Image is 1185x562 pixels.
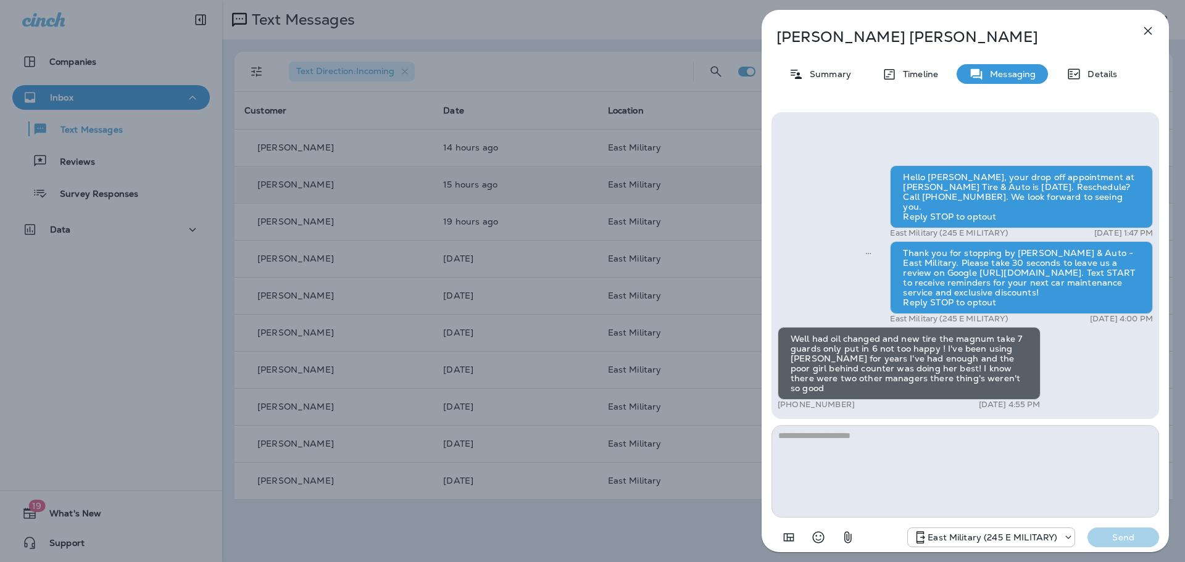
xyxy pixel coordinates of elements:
div: +1 (402) 721-8100 [908,530,1075,545]
p: [DATE] 1:47 PM [1094,228,1153,238]
span: Sent [865,247,871,258]
p: [DATE] 4:00 PM [1090,314,1153,324]
p: Details [1081,69,1117,79]
p: East Military (245 E MILITARY) [928,532,1057,542]
button: Select an emoji [806,525,831,550]
div: Well had oil changed and new tire the magnum take 7 guards only put in 6 not too happy ! I've bee... [778,327,1041,400]
div: Thank you for stopping by [PERSON_NAME] & Auto - East Military. Please take 30 seconds to leave u... [890,241,1153,314]
p: East Military (245 E MILITARY) [890,228,1008,238]
p: [PHONE_NUMBER] [778,400,855,410]
div: Hello [PERSON_NAME], your drop off appointment at [PERSON_NAME] Tire & Auto is [DATE]. Reschedule... [890,165,1153,228]
p: Timeline [897,69,938,79]
p: Summary [804,69,851,79]
p: East Military (245 E MILITARY) [890,314,1008,324]
p: [PERSON_NAME] [PERSON_NAME] [776,28,1113,46]
p: Messaging [984,69,1036,79]
button: Add in a premade template [776,525,801,550]
p: [DATE] 4:55 PM [979,400,1041,410]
